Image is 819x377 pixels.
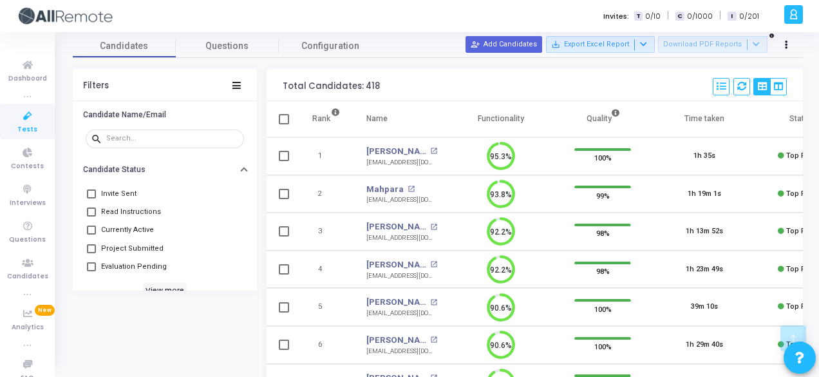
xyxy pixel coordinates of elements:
mat-icon: open_in_new [430,148,437,155]
td: 2 [299,175,353,213]
mat-icon: open_in_new [430,336,437,343]
td: 4 [299,251,353,289]
span: 98% [596,227,610,240]
span: 98% [596,265,610,278]
span: | [667,9,669,23]
div: Time taken [684,111,724,126]
mat-icon: search [91,133,106,144]
a: [PERSON_NAME] [366,296,427,309]
th: Rank [299,101,353,137]
mat-icon: open_in_new [408,186,415,193]
div: [EMAIL_ADDRESS][DOMAIN_NAME] [366,309,437,318]
button: Candidate Status [73,160,257,180]
span: Project Submitted [101,241,164,256]
span: Invite Sent [101,186,136,202]
mat-icon: open_in_new [430,261,437,268]
button: Add Candidates [466,36,542,53]
div: Total Candidates: 418 [283,81,380,92]
span: 0/10 [645,11,661,22]
td: 1 [299,137,353,175]
h6: View more [143,283,187,297]
mat-icon: open_in_new [430,224,437,231]
span: Analytics [12,322,44,333]
span: Questions [176,39,279,53]
th: Quality [552,101,654,137]
div: 1h 35s [693,151,715,162]
span: Configuration [301,39,359,53]
span: | [719,9,721,23]
span: 100% [594,340,612,353]
h6: Candidate Status [83,165,146,175]
span: 0/1000 [687,11,713,22]
div: Name [366,111,388,126]
span: Dashboard [8,73,47,84]
a: [PERSON_NAME] [366,258,427,271]
div: [EMAIL_ADDRESS][DOMAIN_NAME] [366,347,437,356]
button: Candidate Name/Email [73,104,257,124]
span: Currently Active [101,222,154,238]
h6: Candidate Name/Email [83,110,166,120]
span: T [634,12,643,21]
a: [PERSON_NAME] [366,145,427,158]
span: Read Instructions [101,204,161,220]
span: 100% [594,302,612,315]
span: Questions [9,235,46,246]
td: 6 [299,326,353,364]
button: Export Excel Report [546,36,655,53]
span: 99% [596,189,610,202]
span: 0/201 [739,11,759,22]
mat-icon: person_add_alt [471,40,480,49]
div: [EMAIL_ADDRESS][DOMAIN_NAME] [366,233,437,243]
label: Invites: [603,11,629,22]
mat-icon: open_in_new [430,299,437,306]
div: [EMAIL_ADDRESS][DOMAIN_NAME] [366,195,437,205]
span: Tests [17,124,37,135]
button: Download PDF Reports [658,36,767,53]
div: 39m 10s [691,302,718,313]
span: Candidates [73,39,176,53]
span: C [675,12,684,21]
div: 1h 19m 1s [688,189,721,200]
div: [EMAIL_ADDRESS][DOMAIN_NAME] [366,271,437,281]
div: View Options [753,78,787,95]
span: New [35,305,55,316]
div: 1h 13m 52s [686,226,723,237]
span: Contests [11,161,44,172]
td: 3 [299,213,353,251]
span: Candidates [7,271,48,282]
th: Functionality [450,101,552,137]
a: [PERSON_NAME] [366,334,427,347]
div: 1h 29m 40s [686,340,723,351]
span: I [728,12,736,21]
mat-icon: save_alt [551,40,560,49]
td: 5 [299,288,353,326]
input: Search... [106,135,239,142]
div: 1h 23m 49s [686,264,723,275]
a: [PERSON_NAME] [366,220,427,233]
a: Mahpara [366,183,404,196]
img: logo [16,3,113,29]
span: 100% [594,151,612,164]
span: Interviews [10,198,46,209]
span: Evaluation Pending [101,259,167,275]
div: [EMAIL_ADDRESS][DOMAIN_NAME] [366,158,437,168]
div: Filters [83,81,109,91]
